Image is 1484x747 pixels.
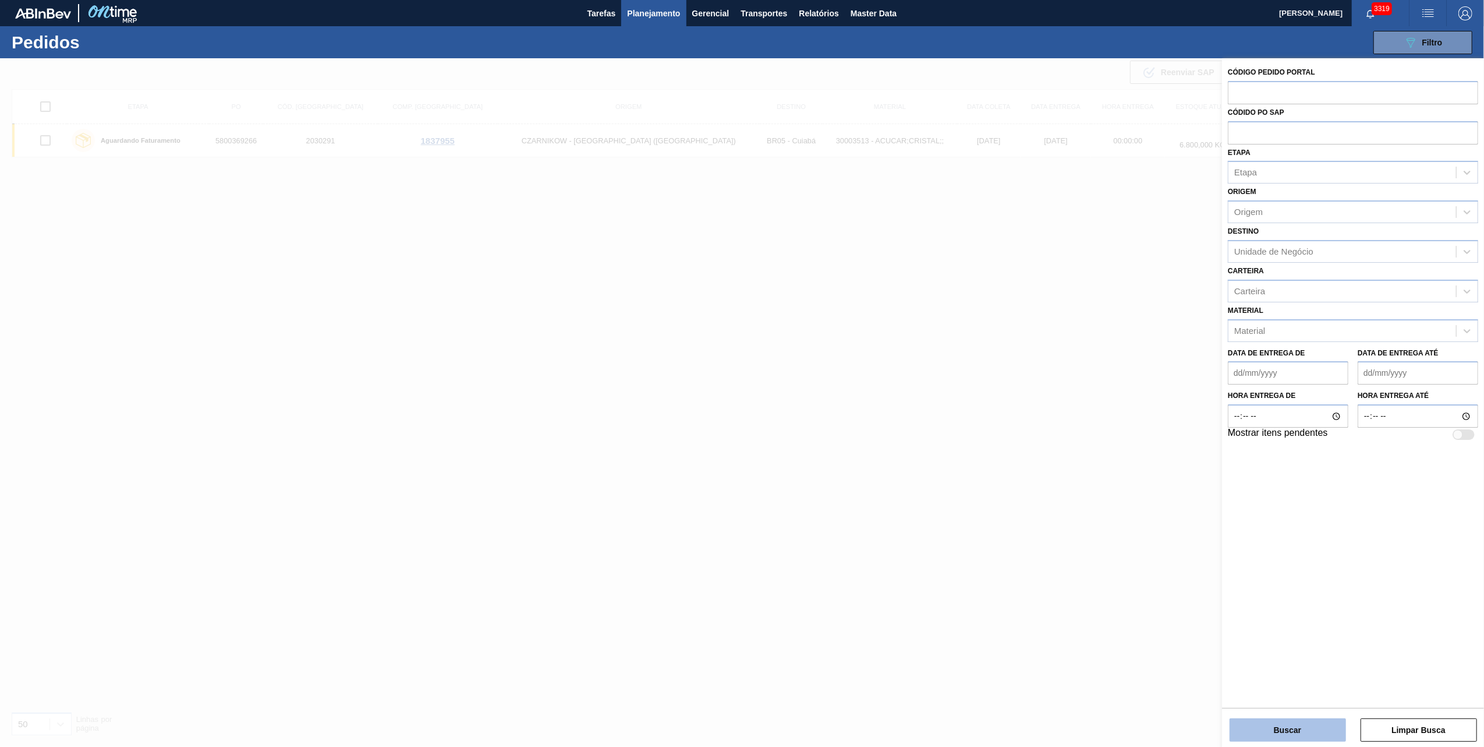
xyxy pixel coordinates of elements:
span: Transportes [741,6,787,20]
span: Tarefas [587,6,616,20]
label: Data de Entrega até [1358,349,1439,357]
label: Destino [1228,227,1259,235]
label: Mostrar itens pendentes [1228,428,1328,442]
span: Filtro [1422,38,1443,47]
div: Unidade de Negócio [1234,246,1313,256]
h1: Pedidos [12,36,193,49]
img: TNhmsLtSVTkK8tSr43FrP2fwEKptu5GPRR3wAAAABJRU5ErkJggg== [15,8,71,19]
span: Relatórios [799,6,838,20]
button: Filtro [1373,31,1472,54]
span: Master Data [851,6,897,20]
label: Código Pedido Portal [1228,68,1315,76]
input: dd/mm/yyyy [1358,361,1478,385]
label: Hora entrega de [1228,387,1348,404]
button: Notificações [1352,5,1389,22]
label: Códido PO SAP [1228,108,1284,117]
label: Carteira [1228,267,1264,275]
img: Logout [1458,6,1472,20]
label: Origem [1228,188,1256,196]
span: Gerencial [692,6,729,20]
label: Data de Entrega de [1228,349,1305,357]
div: Origem [1234,207,1263,217]
label: Hora entrega até [1358,387,1478,404]
span: 3319 [1372,2,1392,15]
label: Material [1228,306,1263,315]
div: Etapa [1234,168,1257,178]
label: Etapa [1228,149,1251,157]
div: Carteira [1234,286,1265,296]
input: dd/mm/yyyy [1228,361,1348,385]
div: Material [1234,326,1265,336]
span: Planejamento [627,6,680,20]
img: userActions [1421,6,1435,20]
